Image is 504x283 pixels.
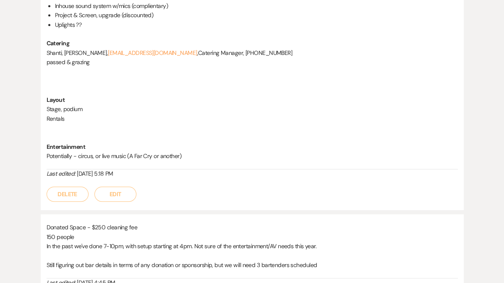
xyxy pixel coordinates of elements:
[47,48,458,57] p: Shanti, [PERSON_NAME], ,
[47,143,86,151] strong: Entertainment
[47,169,458,178] div: [DATE] 5:18 PM
[47,151,458,161] p: Potentially - circus, or live music (A Far Cry or another)
[198,49,292,57] span: Catering Manager, [PHONE_NUMBER]
[55,10,458,20] li: Project & Screen, upgrade (discounted)
[47,232,458,241] p: 150 people
[55,1,458,10] li: Inhouse sound system w/mics (complientary)
[55,20,458,29] li: Uplights ??
[47,241,458,251] p: In the past we've done 7-10pm, with setup starting at 4pm. Not sure of the entertainment/AV needs...
[47,223,458,232] p: Donated Space - $250 cleaning fee
[94,187,136,202] button: Edit
[47,187,89,202] button: Delete
[47,39,70,47] strong: Catering
[47,104,458,114] p: Stage, podium
[47,260,458,270] p: Still figuring out bar details in terms of any donation or sponsorship, but we will need 3 barten...
[47,96,65,104] strong: Layout
[47,57,458,67] p: passed & grazing
[47,170,76,177] i: Last edited:
[108,49,197,57] a: [EMAIL_ADDRESS][DOMAIN_NAME]
[47,114,458,123] p: Rentals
